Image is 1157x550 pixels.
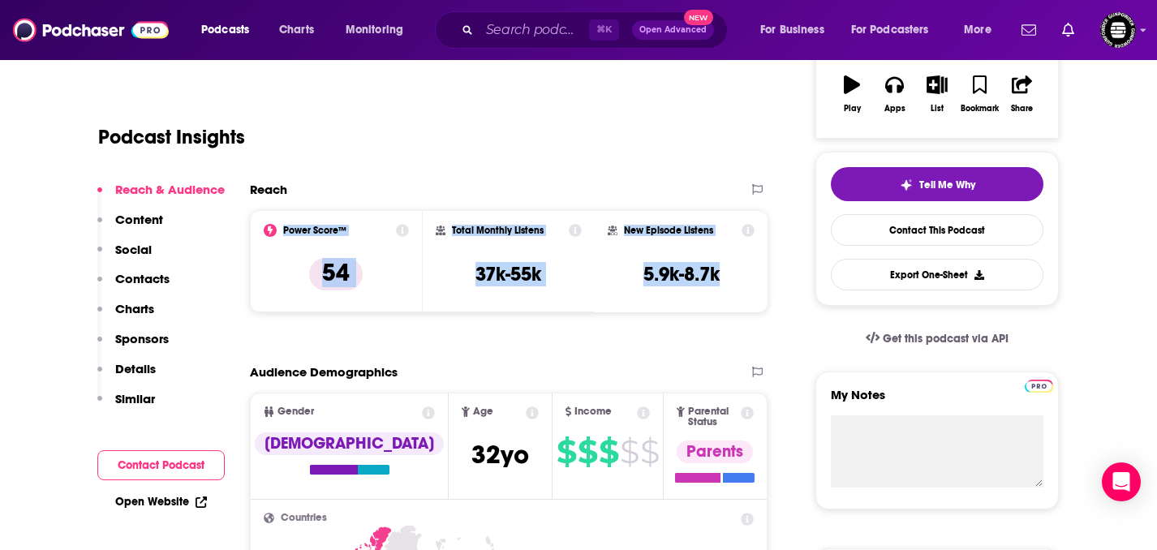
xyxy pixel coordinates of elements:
span: Charts [279,19,314,41]
img: User Profile [1100,12,1136,48]
h2: New Episode Listens [624,225,713,236]
img: tell me why sparkle [900,178,913,191]
button: Social [97,242,152,272]
span: Tell Me Why [919,178,975,191]
button: open menu [334,17,424,43]
span: Get this podcast via API [883,332,1009,346]
span: New [684,10,713,25]
div: Open Intercom Messenger [1102,462,1141,501]
p: 54 [309,258,363,290]
p: Sponsors [115,331,169,346]
a: Charts [269,17,324,43]
input: Search podcasts, credits, & more... [480,17,589,43]
button: Charts [97,301,154,331]
button: open menu [190,17,270,43]
button: Play [831,65,873,123]
button: Content [97,212,163,242]
div: Search podcasts, credits, & more... [450,11,743,49]
span: Monitoring [346,19,403,41]
span: Age [473,406,493,417]
span: For Business [760,19,824,41]
span: $ [620,439,639,465]
div: Apps [884,104,905,114]
h3: 37k-55k [475,262,541,286]
h2: Total Monthly Listens [452,225,544,236]
button: Contact Podcast [97,450,225,480]
h2: Reach [250,182,287,197]
span: For Podcasters [851,19,929,41]
a: Open Website [115,495,207,509]
h2: Audience Demographics [250,364,398,380]
a: Contact This Podcast [831,214,1043,246]
button: Open AdvancedNew [632,20,714,40]
div: Bookmark [961,104,999,114]
span: Podcasts [201,19,249,41]
img: Podchaser - Follow, Share and Rate Podcasts [13,15,169,45]
span: $ [578,439,597,465]
span: Gender [277,406,314,417]
span: More [964,19,991,41]
button: List [916,65,958,123]
button: Details [97,361,156,391]
p: Charts [115,301,154,316]
p: Similar [115,391,155,406]
a: Show notifications dropdown [1056,16,1081,44]
p: Details [115,361,156,376]
span: $ [599,439,618,465]
h1: Podcast Insights [98,125,245,149]
p: Social [115,242,152,257]
a: Get this podcast via API [853,319,1022,359]
label: My Notes [831,387,1043,415]
span: Open Advanced [639,26,707,34]
button: Show profile menu [1100,12,1136,48]
button: open menu [953,17,1012,43]
span: Countries [281,513,327,523]
div: List [931,104,944,114]
p: Reach & Audience [115,182,225,197]
span: Parental Status [688,406,738,428]
a: Pro website [1025,377,1053,393]
p: Content [115,212,163,227]
button: Sponsors [97,331,169,361]
div: Share [1011,104,1033,114]
span: 32 yo [471,439,529,471]
span: Income [574,406,612,417]
p: Contacts [115,271,170,286]
button: Export One-Sheet [831,259,1043,290]
span: Logged in as KarinaSabol [1100,12,1136,48]
h3: 5.9k-8.7k [643,262,720,286]
button: tell me why sparkleTell Me Why [831,167,1043,201]
button: open menu [841,17,953,43]
button: Similar [97,391,155,421]
div: Parents [677,440,753,463]
div: Play [844,104,861,114]
h2: Power Score™ [283,225,346,236]
button: Apps [873,65,915,123]
button: open menu [749,17,845,43]
button: Reach & Audience [97,182,225,212]
a: Show notifications dropdown [1015,16,1043,44]
button: Share [1001,65,1043,123]
span: $ [557,439,576,465]
div: [DEMOGRAPHIC_DATA] [255,432,444,455]
button: Contacts [97,271,170,301]
img: Podchaser Pro [1025,380,1053,393]
span: ⌘ K [589,19,619,41]
button: Bookmark [958,65,1000,123]
span: $ [640,439,659,465]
